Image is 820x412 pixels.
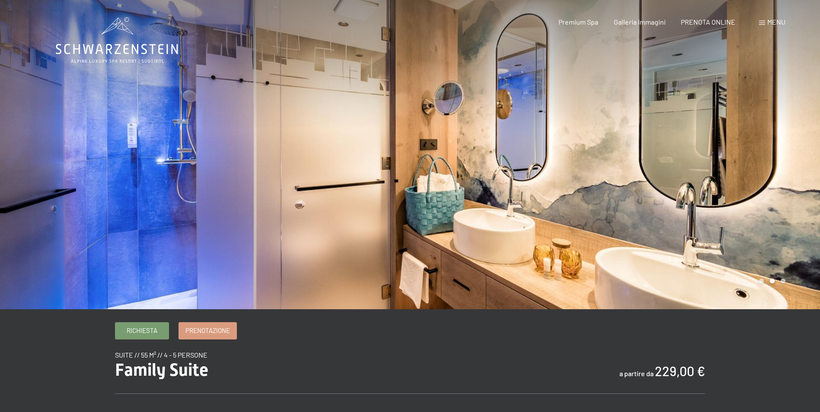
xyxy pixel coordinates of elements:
a: Richiesta [115,323,169,339]
a: Prenotazione [179,323,236,339]
b: 229,00 € [655,363,705,379]
span: Prenotazione [185,326,230,335]
span: a partire da [619,369,654,377]
a: Premium Spa [558,18,598,26]
span: Family Suite [115,360,208,380]
span: Richiesta [127,326,157,335]
a: PRENOTA ONLINE [681,18,735,26]
a: Galleria immagini [614,18,666,26]
span: suite // 55 m² // 4 - 5 persone [115,351,207,359]
span: Menu [767,18,785,26]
